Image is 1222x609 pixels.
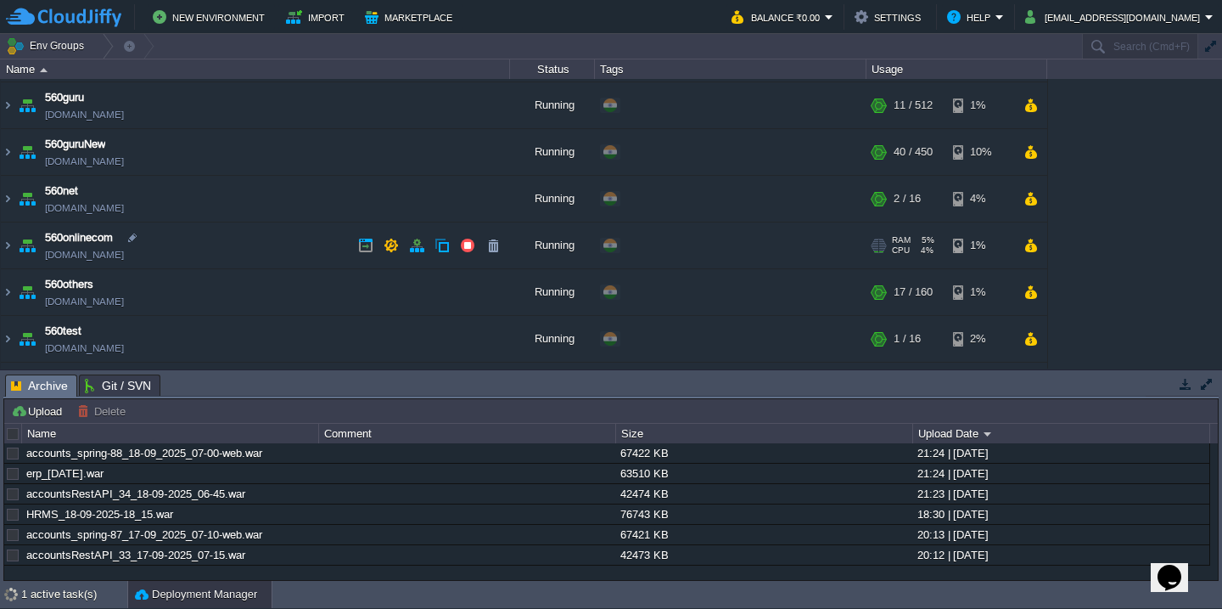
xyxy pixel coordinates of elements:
[45,246,124,263] a: [DOMAIN_NAME]
[510,176,595,222] div: Running
[1,316,14,362] img: AMDAwAAAACH5BAEAAAAALAAAAAABAAEAAAICRAEAOw==
[15,363,39,409] img: AMDAwAAAACH5BAEAAAAALAAAAAABAAEAAAICRAEAOw==
[913,484,1208,504] div: 21:23 | [DATE]
[913,545,1208,565] div: 20:12 | [DATE]
[26,488,245,500] a: accountsRestAPI_34_18-09-2025_06-45.war
[596,59,866,79] div: Tags
[45,153,124,170] a: [DOMAIN_NAME]
[26,549,245,561] a: accountsRestAPI_33_17-09-2025_07-15.war
[511,59,594,79] div: Status
[365,7,457,27] button: Marketplace
[510,129,595,175] div: Running
[913,525,1208,544] div: 20:13 | [DATE]
[1,223,14,268] img: AMDAwAAAACH5BAEAAAAALAAAAAABAAEAAAICRAEAOw==
[77,403,131,419] button: Delete
[867,59,1046,79] div: Usage
[15,129,39,175] img: AMDAwAAAACH5BAEAAAAALAAAAAABAAEAAAICRAEAOw==
[616,525,911,544] div: 67421 KB
[510,269,595,315] div: Running
[6,7,121,28] img: CloudJiffy
[135,586,257,603] button: Deployment Manager
[894,82,933,128] div: 11 / 512
[616,443,911,463] div: 67422 KB
[26,508,173,521] a: HRMS_18-09-2025-18_15.war
[15,82,39,128] img: AMDAwAAAACH5BAEAAAAALAAAAAABAAEAAAICRAEAOw==
[15,269,39,315] img: AMDAwAAAACH5BAEAAAAALAAAAAABAAEAAAICRAEAOw==
[15,316,39,362] img: AMDAwAAAACH5BAEAAAAALAAAAAABAAEAAAICRAEAOw==
[913,505,1208,524] div: 18:30 | [DATE]
[23,424,318,443] div: Name
[953,363,1008,409] div: 19%
[616,505,911,524] div: 76743 KB
[1,363,14,409] img: AMDAwAAAACH5BAEAAAAALAAAAAABAAEAAAICRAEAOw==
[11,403,67,419] button: Upload
[913,443,1208,463] div: 21:24 | [DATE]
[40,68,48,72] img: AMDAwAAAACH5BAEAAAAALAAAAAABAAEAAAICRAEAOw==
[6,34,90,58] button: Env Groups
[26,467,104,480] a: erp_[DATE].war
[953,316,1008,362] div: 2%
[953,176,1008,222] div: 4%
[616,545,911,565] div: 42473 KB
[45,293,124,310] a: [DOMAIN_NAME]
[286,7,350,27] button: Import
[953,223,1008,268] div: 1%
[616,484,911,504] div: 42474 KB
[510,363,595,409] div: Running
[11,375,68,397] span: Archive
[45,276,93,293] a: 560others
[1151,541,1205,592] iframe: chat widget
[953,129,1008,175] div: 10%
[510,82,595,128] div: Running
[892,235,911,245] span: RAM
[947,7,995,27] button: Help
[894,176,921,222] div: 2 / 16
[894,129,933,175] div: 40 / 450
[917,235,934,245] span: 5%
[45,323,81,340] a: 560test
[320,424,615,443] div: Comment
[1025,7,1205,27] button: [EMAIL_ADDRESS][DOMAIN_NAME]
[45,229,113,246] a: 560onlinecom
[1,82,14,128] img: AMDAwAAAACH5BAEAAAAALAAAAAABAAEAAAICRAEAOw==
[45,106,124,123] a: [DOMAIN_NAME]
[914,424,1209,443] div: Upload Date
[45,89,84,106] a: 560guru
[85,375,151,396] span: Git / SVN
[15,176,39,222] img: AMDAwAAAACH5BAEAAAAALAAAAAABAAEAAAICRAEAOw==
[510,223,595,268] div: Running
[1,129,14,175] img: AMDAwAAAACH5BAEAAAAALAAAAAABAAEAAAICRAEAOw==
[45,136,105,153] a: 560guruNew
[510,316,595,362] div: Running
[26,447,262,460] a: accounts_spring-88_18-09_2025_07-00-web.war
[15,223,39,268] img: AMDAwAAAACH5BAEAAAAALAAAAAABAAEAAAICRAEAOw==
[1,269,14,315] img: AMDAwAAAACH5BAEAAAAALAAAAAABAAEAAAICRAEAOw==
[913,464,1208,483] div: 21:24 | [DATE]
[45,200,124,217] a: [DOMAIN_NAME]
[2,59,509,79] div: Name
[153,7,270,27] button: New Environment
[617,424,912,443] div: Size
[892,245,910,256] span: CPU
[21,581,127,608] div: 1 active task(s)
[732,7,825,27] button: Balance ₹0.00
[45,340,124,357] a: [DOMAIN_NAME]
[916,245,933,256] span: 4%
[894,269,933,315] div: 17 / 160
[894,316,921,362] div: 1 / 16
[616,464,911,483] div: 63510 KB
[894,363,933,409] div: 31 / 340
[26,528,262,541] a: accounts_spring-87_17-09_2025_07-10-web.war
[45,183,78,200] a: 560net
[1,176,14,222] img: AMDAwAAAACH5BAEAAAAALAAAAAABAAEAAAICRAEAOw==
[953,82,1008,128] div: 1%
[953,269,1008,315] div: 1%
[855,7,926,27] button: Settings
